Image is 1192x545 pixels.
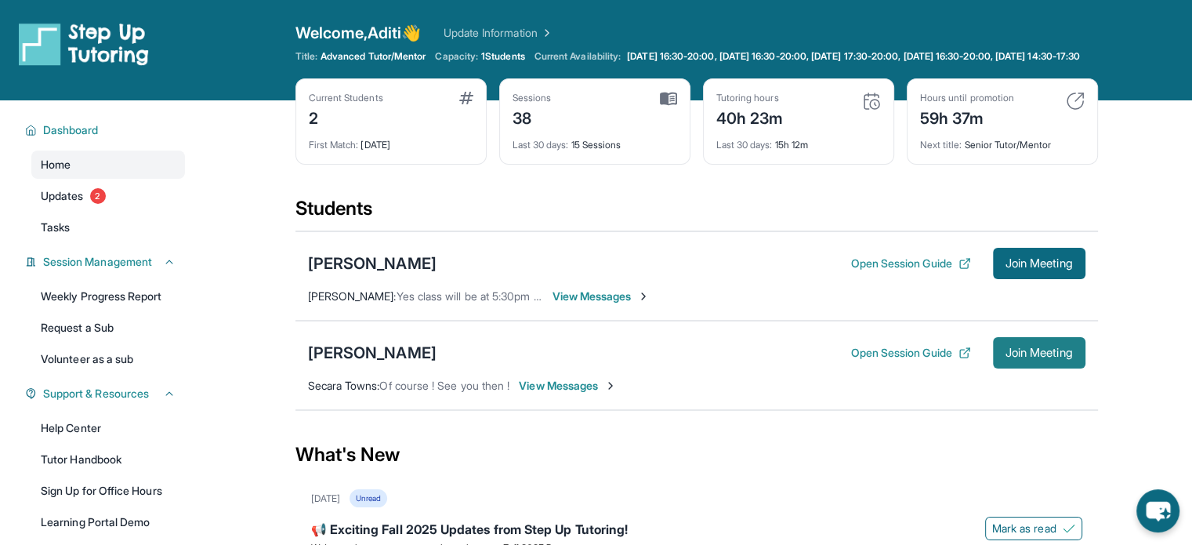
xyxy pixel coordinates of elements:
[397,289,567,303] span: Yes class will be at 5:30pm [DATE]
[850,345,970,361] button: Open Session Guide
[513,104,552,129] div: 38
[43,386,149,401] span: Support & Resources
[379,379,509,392] span: Of course ! See you then !
[311,492,340,505] div: [DATE]
[716,129,881,151] div: 15h 12m
[31,345,185,373] a: Volunteer as a sub
[37,254,176,270] button: Session Management
[308,289,397,303] span: [PERSON_NAME] :
[41,157,71,173] span: Home
[660,92,677,106] img: card
[920,139,962,151] span: Next title :
[435,50,478,63] span: Capacity:
[311,520,1082,542] div: 📢 Exciting Fall 2025 Updates from Step Up Tutoring!
[538,25,553,41] img: Chevron Right
[993,337,1085,369] button: Join Meeting
[31,445,185,474] a: Tutor Handbook
[519,378,617,394] span: View Messages
[308,379,380,392] span: Secara Towns :
[31,282,185,311] a: Weekly Progress Report
[920,104,1014,129] div: 59h 37m
[308,342,437,364] div: [PERSON_NAME]
[1066,92,1085,111] img: card
[624,50,1083,63] a: [DATE] 16:30-20:00, [DATE] 16:30-20:00, [DATE] 17:30-20:00, [DATE] 16:30-20:00, [DATE] 14:30-17:30
[993,248,1085,279] button: Join Meeting
[309,92,383,104] div: Current Students
[534,50,621,63] span: Current Availability:
[350,489,387,507] div: Unread
[459,92,473,104] img: card
[321,50,426,63] span: Advanced Tutor/Mentor
[604,380,617,392] img: Chevron-Right
[295,420,1098,489] div: What's New
[920,92,1014,104] div: Hours until promotion
[31,508,185,536] a: Learning Portal Demo
[295,22,422,44] span: Welcome, Aditi 👋
[627,50,1080,63] span: [DATE] 16:30-20:00, [DATE] 16:30-20:00, [DATE] 17:30-20:00, [DATE] 16:30-20:00, [DATE] 14:30-17:30
[481,50,525,63] span: 1 Students
[37,122,176,138] button: Dashboard
[295,50,317,63] span: Title:
[850,256,970,271] button: Open Session Guide
[31,314,185,342] a: Request a Sub
[309,139,359,151] span: First Match :
[513,92,552,104] div: Sessions
[309,129,473,151] div: [DATE]
[295,196,1098,231] div: Students
[1136,489,1179,532] button: chat-button
[637,290,650,303] img: Chevron-Right
[90,188,106,204] span: 2
[41,220,70,235] span: Tasks
[309,104,383,129] div: 2
[43,254,152,270] span: Session Management
[444,25,553,41] a: Update Information
[37,386,176,401] button: Support & Resources
[31,414,185,442] a: Help Center
[31,182,185,210] a: Updates2
[920,129,1085,151] div: Senior Tutor/Mentor
[41,188,84,204] span: Updates
[513,129,677,151] div: 15 Sessions
[1005,259,1073,268] span: Join Meeting
[19,22,149,66] img: logo
[513,139,569,151] span: Last 30 days :
[1005,348,1073,358] span: Join Meeting
[716,139,773,151] span: Last 30 days :
[1063,522,1075,535] img: Mark as read
[31,151,185,179] a: Home
[31,213,185,242] a: Tasks
[31,477,185,505] a: Sign Up for Office Hours
[862,92,881,111] img: card
[992,521,1056,536] span: Mark as read
[553,289,650,304] span: View Messages
[985,517,1082,540] button: Mark as read
[716,104,784,129] div: 40h 23m
[43,122,99,138] span: Dashboard
[716,92,784,104] div: Tutoring hours
[308,253,437,274] div: [PERSON_NAME]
